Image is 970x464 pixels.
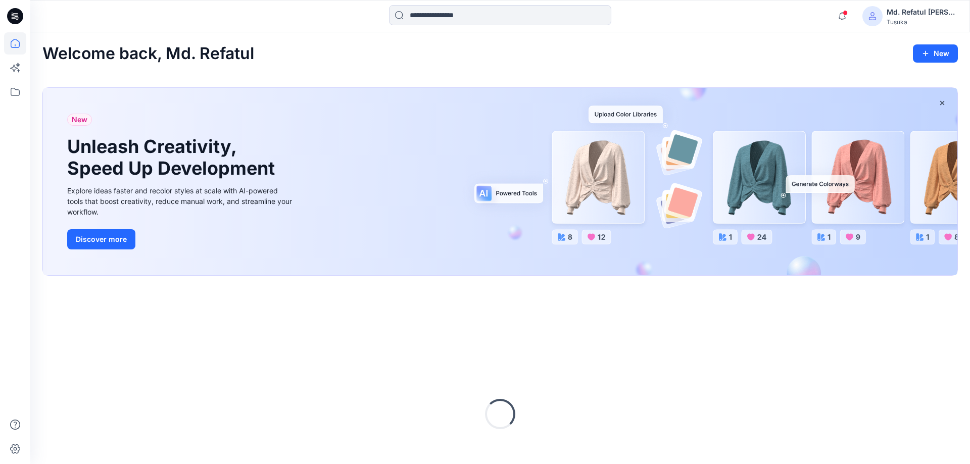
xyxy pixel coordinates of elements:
[72,114,87,126] span: New
[67,185,295,217] div: Explore ideas faster and recolor styles at scale with AI-powered tools that boost creativity, red...
[913,44,958,63] button: New
[42,44,254,63] h2: Welcome back, Md. Refatul
[868,12,877,20] svg: avatar
[67,229,295,249] a: Discover more
[67,229,135,249] button: Discover more
[887,6,957,18] div: Md. Refatul [PERSON_NAME]
[67,136,279,179] h1: Unleash Creativity, Speed Up Development
[887,18,957,26] div: Tusuka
